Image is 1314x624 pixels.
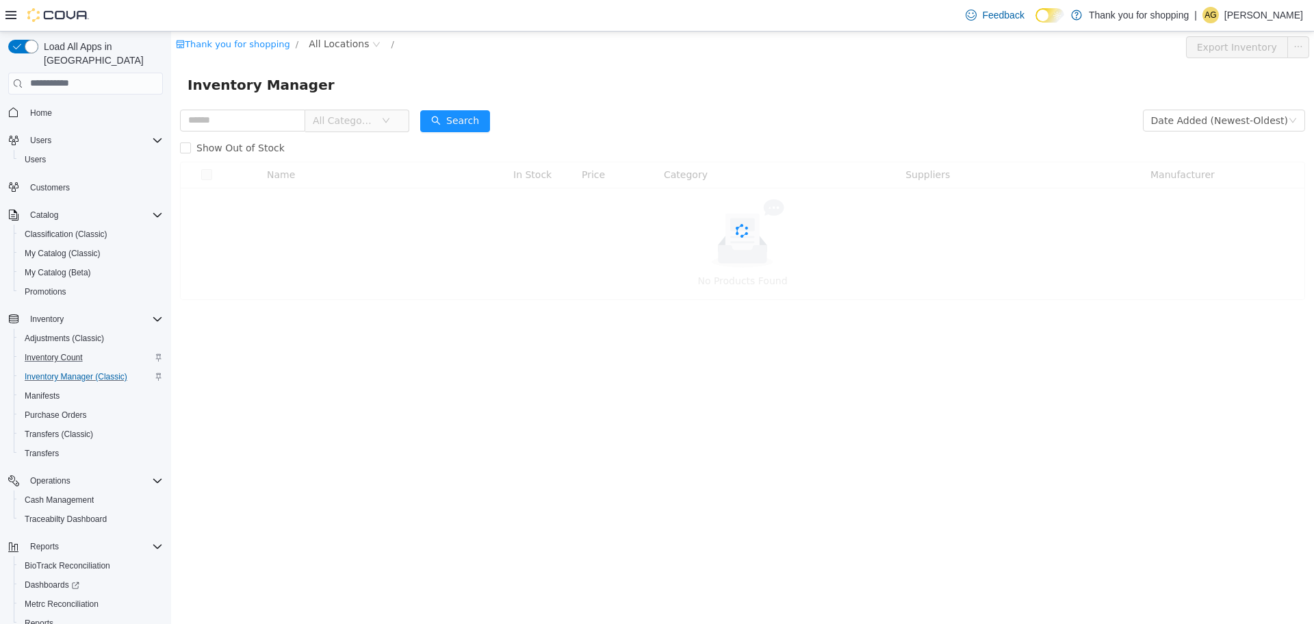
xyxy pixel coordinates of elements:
[3,310,168,329] button: Inventory
[19,596,104,612] a: Metrc Reconciliation
[25,473,163,489] span: Operations
[19,226,113,242] a: Classification (Classic)
[19,445,163,462] span: Transfers
[19,151,51,168] a: Users
[1194,7,1197,23] p: |
[19,511,163,527] span: Traceabilty Dashboard
[14,225,168,244] button: Classification (Classic)
[19,226,163,242] span: Classification (Classic)
[3,103,168,123] button: Home
[19,264,96,281] a: My Catalog (Beta)
[19,349,88,366] a: Inventory Count
[25,104,163,121] span: Home
[38,40,163,67] span: Load All Apps in [GEOGRAPHIC_DATA]
[25,132,163,149] span: Users
[19,388,163,404] span: Manifests
[25,311,163,327] span: Inventory
[982,8,1024,22] span: Feedback
[25,267,91,278] span: My Catalog (Beta)
[19,596,163,612] span: Metrc Reconciliation
[14,348,168,367] button: Inventory Count
[19,445,64,462] a: Transfers
[14,425,168,444] button: Transfers (Classic)
[960,1,1029,29] a: Feedback
[19,284,163,300] span: Promotions
[14,329,168,348] button: Adjustments (Classic)
[19,388,65,404] a: Manifests
[25,311,69,327] button: Inventory
[25,132,57,149] button: Users
[20,111,119,122] span: Show Out of Stock
[30,314,64,325] span: Inventory
[25,599,99,610] span: Metrc Reconciliation
[14,263,168,282] button: My Catalog (Beta)
[3,131,168,150] button: Users
[3,205,168,225] button: Catalog
[25,538,163,555] span: Reports
[25,371,127,382] span: Inventory Manager (Classic)
[138,5,198,20] span: All Locations
[25,410,87,421] span: Purchase Orders
[14,595,168,614] button: Metrc Reconciliation
[19,284,72,300] a: Promotions
[25,105,57,121] a: Home
[19,492,163,508] span: Cash Management
[19,330,163,347] span: Adjustments (Classic)
[25,429,93,440] span: Transfers (Classic)
[5,8,14,17] i: icon: shop
[125,8,127,18] span: /
[14,510,168,529] button: Traceabilty Dashboard
[25,207,64,223] button: Catalog
[19,426,163,442] span: Transfers (Classic)
[14,282,168,301] button: Promotions
[3,177,168,197] button: Customers
[1118,85,1126,95] i: icon: down
[1089,7,1189,23] p: Thank you for shopping
[14,490,168,510] button: Cash Management
[25,514,107,525] span: Traceabilty Dashboard
[25,286,66,297] span: Promotions
[25,248,101,259] span: My Catalog (Classic)
[30,135,51,146] span: Users
[249,79,319,101] button: icon: searchSearch
[19,558,116,574] a: BioTrack Reconciliation
[14,244,168,263] button: My Catalog (Classic)
[19,264,163,281] span: My Catalog (Beta)
[980,79,1117,99] div: Date Added (Newest-Oldest)
[19,369,133,385] a: Inventory Manager (Classic)
[25,560,110,571] span: BioTrack Reconciliation
[16,42,172,64] span: Inventory Manager
[27,8,89,22] img: Cova
[14,386,168,405] button: Manifests
[19,492,99,508] a: Cash Management
[25,229,107,240] span: Classification (Classic)
[19,577,85,593] a: Dashboards
[19,245,163,262] span: My Catalog (Classic)
[25,579,79,590] span: Dashboards
[30,541,59,552] span: Reports
[211,85,219,95] i: icon: down
[14,556,168,575] button: BioTrack Reconciliation
[3,471,168,490] button: Operations
[142,82,204,96] span: All Categories
[19,245,106,262] a: My Catalog (Classic)
[19,349,163,366] span: Inventory Count
[19,151,163,168] span: Users
[14,444,168,463] button: Transfers
[1015,5,1117,27] button: Export Inventory
[25,179,75,196] a: Customers
[19,407,163,423] span: Purchase Orders
[30,210,58,221] span: Catalog
[19,577,163,593] span: Dashboards
[19,511,112,527] a: Traceabilty Dashboard
[25,473,76,489] button: Operations
[25,154,46,165] span: Users
[19,407,92,423] a: Purchase Orders
[30,108,52,118] span: Home
[1202,7,1219,23] div: Alejandro Gomez
[14,575,168,595] a: Dashboards
[25,538,64,555] button: Reports
[1116,5,1138,27] button: icon: ellipsis
[3,537,168,556] button: Reports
